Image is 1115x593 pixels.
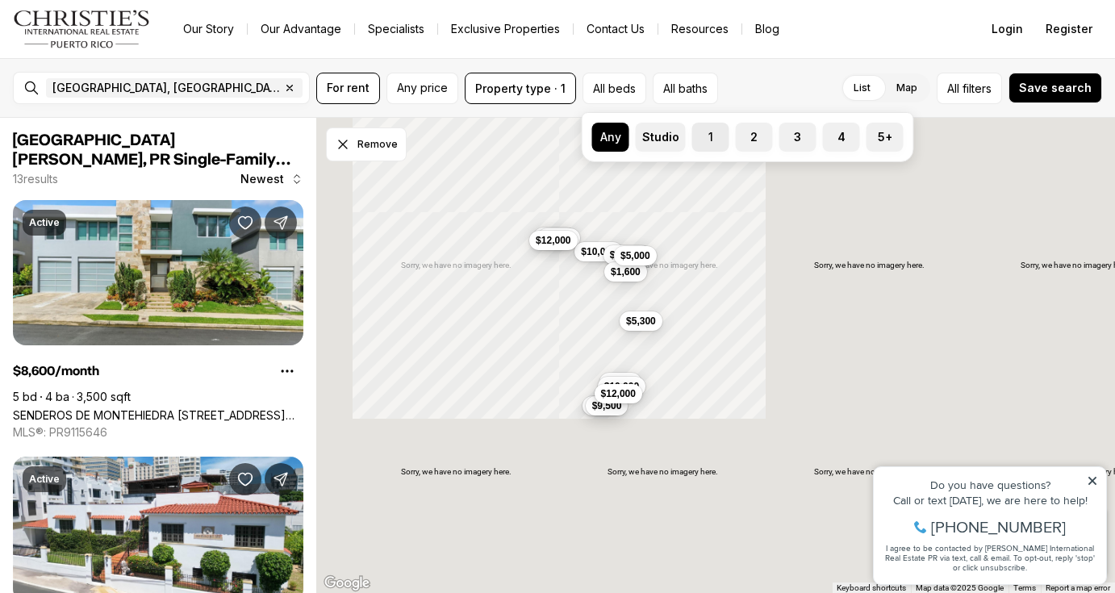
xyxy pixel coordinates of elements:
[692,123,729,152] label: 1
[536,234,570,247] span: $12,000
[742,18,792,40] a: Blog
[603,245,651,265] button: $12,000
[736,123,773,152] label: 2
[52,81,280,94] span: [GEOGRAPHIC_DATA], [GEOGRAPHIC_DATA], [GEOGRAPHIC_DATA]
[947,80,959,97] span: All
[963,80,992,97] span: filters
[883,73,930,102] label: Map
[20,99,230,130] span: I agree to be contacted by [PERSON_NAME] International Real Estate PR via text, call & email. To ...
[271,355,303,387] button: Property options
[386,73,458,104] button: Any price
[592,123,629,152] label: Any
[355,18,437,40] a: Specialists
[240,173,284,186] span: Newest
[599,373,642,392] button: $6,750
[620,249,650,262] span: $5,000
[937,73,1002,104] button: Allfilters
[1046,23,1092,35] span: Register
[779,123,816,152] label: 3
[581,245,616,258] span: $10,000
[316,73,380,104] button: For rent
[586,396,628,416] button: $9,500
[583,73,646,104] button: All beds
[229,207,261,239] button: Save Property: SENDEROS DE MONTEHIEDRA CALLE ACUAMARINA #70
[66,76,201,92] span: [PHONE_NUMBER]
[265,207,297,239] button: Share Property
[610,248,645,261] span: $12,000
[626,315,656,328] span: $5,300
[17,52,233,63] div: Call or text [DATE], we are here to help!
[620,311,662,331] button: $5,300
[992,23,1023,35] span: Login
[537,228,580,248] button: $4,000
[611,265,641,278] span: $1,600
[529,231,577,250] button: $12,000
[614,246,657,265] button: $5,000
[13,132,290,187] span: [GEOGRAPHIC_DATA][PERSON_NAME], PR Single-Family Homes for Rent
[604,380,639,393] span: $10,000
[248,18,354,40] a: Our Advantage
[574,18,658,40] button: Contact Us
[265,463,297,495] button: Share Property
[29,216,60,229] p: Active
[229,463,261,495] button: Save Property: 550 WAYMOUTH, MIRAMAR
[595,384,642,403] button: $12,000
[841,73,883,102] label: List
[170,18,247,40] a: Our Story
[397,81,448,94] span: Any price
[1019,81,1092,94] span: Save search
[465,73,576,104] button: Property type · 1
[231,163,313,195] button: Newest
[17,36,233,48] div: Do you have questions?
[327,81,370,94] span: For rent
[601,387,636,400] span: $12,000
[823,123,860,152] label: 4
[598,377,645,396] button: $10,000
[29,473,60,486] p: Active
[13,408,303,422] a: SENDEROS DE MONTEHIEDRA CALLE ACUAMARINA #70, SAN JUAN PR, 00926
[574,242,622,261] button: $10,000
[658,18,741,40] a: Resources
[1036,13,1102,45] button: Register
[592,399,622,412] span: $9,500
[326,127,407,161] button: Dismiss drawing
[636,123,686,152] label: Studio
[867,123,904,152] label: 5+
[982,13,1033,45] button: Login
[13,10,151,48] img: logo
[583,396,625,416] button: $8,600
[604,262,647,282] button: $1,600
[1009,73,1102,103] button: Save search
[653,73,718,104] button: All baths
[13,173,58,186] p: 13 results
[438,18,573,40] a: Exclusive Properties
